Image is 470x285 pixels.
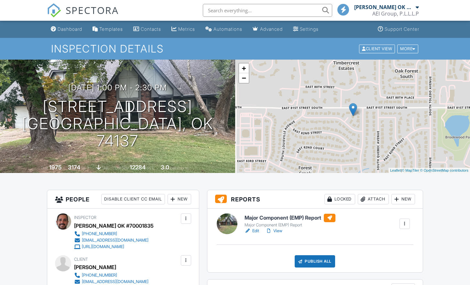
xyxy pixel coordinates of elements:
div: New [168,194,191,204]
a: Major Component (EMP) Report Major Component (EMP) Report [245,214,335,228]
div: Templates [99,26,123,32]
div: [PHONE_NUMBER] [82,273,117,278]
div: Dashboard [58,26,82,32]
a: © OpenStreetMap contributors [420,168,468,172]
a: Edit [245,228,259,234]
a: Templates [90,23,126,35]
a: [EMAIL_ADDRESS][DOMAIN_NAME] [74,279,148,285]
a: Metrics [169,23,198,35]
div: Publish All [295,255,335,268]
div: 3.0 [161,164,169,171]
div: [PHONE_NUMBER] [82,231,117,236]
div: | [388,168,470,173]
span: Inspector [74,215,96,220]
span: Lot Size [115,165,129,170]
span: Client [74,257,88,262]
div: 3174 [68,164,80,171]
a: Client View [358,46,397,51]
div: Automations [213,26,242,32]
div: [EMAIL_ADDRESS][DOMAIN_NAME] [82,238,148,243]
div: Major Component (EMP) Report [245,222,335,228]
div: Contacts [141,26,161,32]
div: Metrics [178,26,195,32]
div: AEI Group, P.L.L.L.P [372,10,419,17]
h3: [DATE] 1:00 pm - 2:30 pm [68,83,167,92]
div: Disable Client CC Email [101,194,165,204]
a: View [266,228,282,234]
a: Zoom in [239,63,249,73]
span: sq. ft. [81,165,90,170]
div: Advanced [260,26,283,32]
a: Zoom out [239,73,249,83]
a: Leaflet [390,168,401,172]
a: Settings [290,23,321,35]
div: 12284 [130,164,146,171]
div: More [397,44,418,53]
span: Built [41,165,48,170]
a: [EMAIL_ADDRESS][DOMAIN_NAME] [74,237,148,244]
div: [PERSON_NAME] OK #70001835 [354,4,414,10]
h3: Reports [207,190,423,209]
a: Automations (Basic) [203,23,245,35]
div: 1975 [49,164,62,171]
a: Contacts [131,23,164,35]
div: [URL][DOMAIN_NAME] [82,244,124,249]
span: SPECTORA [66,3,119,17]
h1: [STREET_ADDRESS] [GEOGRAPHIC_DATA], OK 74137 [10,98,225,149]
span: sq.ft. [147,165,155,170]
div: Settings [300,26,319,32]
div: [PERSON_NAME] [74,262,116,272]
div: Client View [359,44,395,53]
input: Search everything... [203,4,332,17]
div: [EMAIL_ADDRESS][DOMAIN_NAME] [82,279,148,284]
a: Support Center [375,23,422,35]
a: SPECTORA [47,9,119,22]
div: New [391,194,415,204]
a: Advanced [250,23,285,35]
a: [URL][DOMAIN_NAME] [74,244,148,250]
a: [PHONE_NUMBER] [74,272,148,279]
a: Dashboard [48,23,85,35]
img: The Best Home Inspection Software - Spectora [47,3,61,17]
div: [PERSON_NAME] OK #70001835 [74,221,154,231]
span: slab [102,165,109,170]
h6: Major Component (EMP) Report [245,214,335,222]
h1: Inspection Details [51,43,419,54]
span: bathrooms [170,165,189,170]
a: © MapTiler [402,168,419,172]
div: Attach [358,194,389,204]
h3: People [47,190,199,209]
a: [PHONE_NUMBER] [74,231,148,237]
div: Locked [324,194,355,204]
div: Support Center [385,26,419,32]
